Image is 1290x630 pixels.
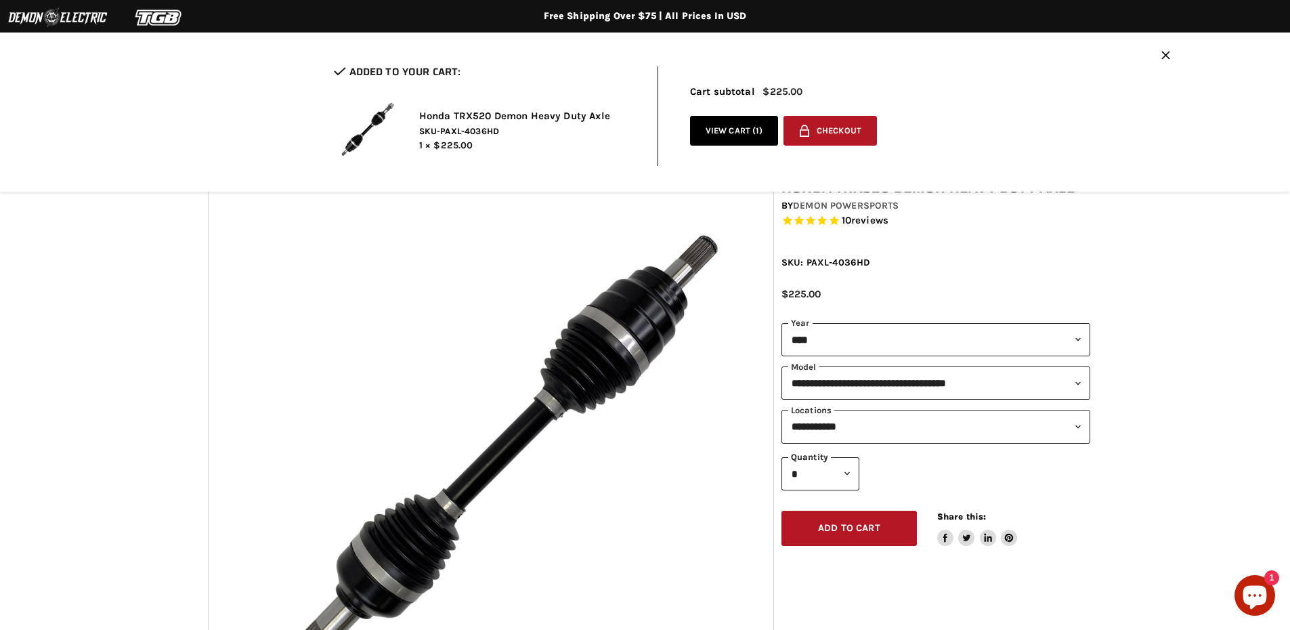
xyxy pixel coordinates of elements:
button: Checkout [783,116,877,146]
h2: Added to your cart: [334,66,637,78]
div: SKU: PAXL-4036HD [781,255,1090,270]
img: Demon Electric Logo 2 [7,5,108,30]
select: year [781,323,1090,356]
span: 1 × [419,140,431,151]
span: 10 reviews [842,214,888,226]
img: TGB Logo 2 [108,5,210,30]
span: Checkout [817,126,861,136]
span: SKU-PAXL-4036HD [419,125,637,138]
span: Cart subtotal [690,85,755,98]
select: keys [781,410,1090,443]
span: Share this: [937,511,986,522]
aside: Share this: [937,511,1018,547]
span: Rated 4.8 out of 5 stars 10 reviews [781,214,1090,228]
div: by [781,198,1090,213]
button: Close [1161,51,1170,62]
span: $225.00 [781,288,821,300]
span: $225.00 [762,86,802,98]
span: reviews [851,214,888,226]
form: cart checkout [778,116,877,151]
a: View cart (1) [690,116,779,146]
div: Free Shipping Over $75 | All Prices In USD [104,10,1187,22]
a: Demon Powersports [793,200,899,211]
h2: Honda TRX520 Demon Heavy Duty Axle [419,110,637,123]
span: 1 [756,125,759,135]
img: Honda TRX520 Demon Heavy Duty Axle [334,96,402,163]
select: Quantity [781,457,859,490]
select: modal-name [781,366,1090,400]
span: Add to cart [818,522,880,534]
span: $225.00 [433,140,473,151]
h1: Honda TRX520 Demon Heavy Duty Axle [781,180,1090,196]
inbox-online-store-chat: Shopify online store chat [1230,575,1279,619]
button: Add to cart [781,511,917,547]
